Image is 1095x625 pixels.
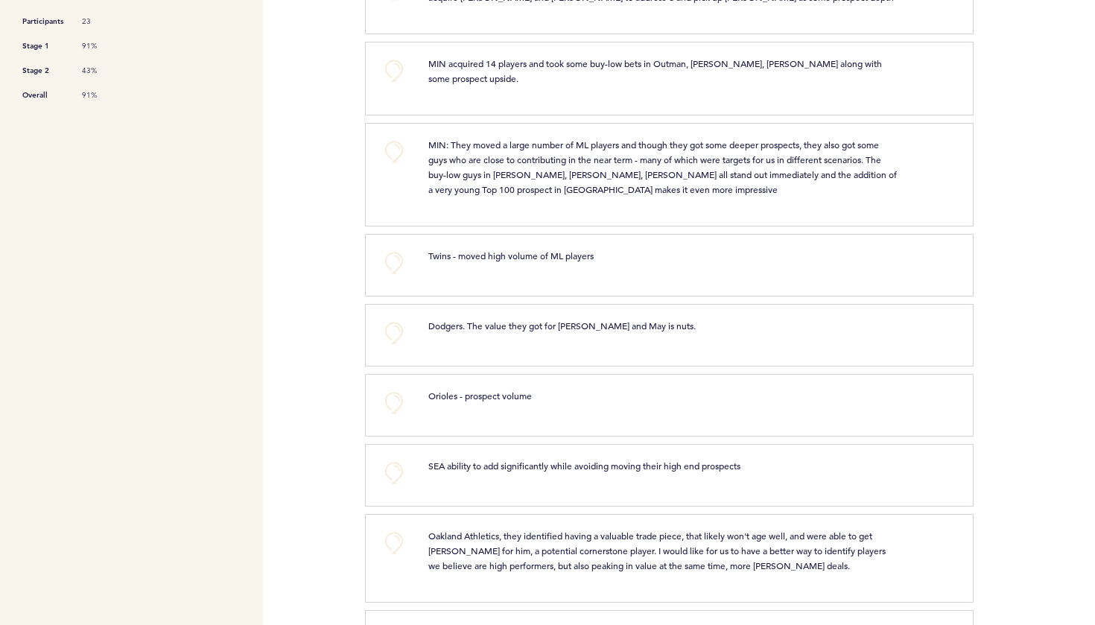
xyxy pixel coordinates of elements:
[22,39,67,54] span: Stage 1
[428,250,594,261] span: Twins - moved high volume of ML players
[22,88,67,103] span: Overall
[22,63,67,78] span: Stage 2
[82,90,127,101] span: 91%
[428,390,532,402] span: Orioles - prospect volume
[22,14,67,29] span: Participants
[428,57,884,84] span: MIN acquired 14 players and took some buy-low bets in Outman, [PERSON_NAME], [PERSON_NAME] along ...
[428,320,696,331] span: Dodgers. The value they got for [PERSON_NAME] and May is nuts.
[82,41,127,51] span: 91%
[428,530,888,571] span: Oakland Athletics, they identified having a valuable trade piece, that likely won't age well, and...
[428,139,899,195] span: MIN: They moved a large number of ML players and though they got some deeper prospects, they also...
[82,66,127,76] span: 43%
[428,460,740,472] span: SEA ability to add significantly while avoiding moving their high end prospects
[82,16,127,27] span: 23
